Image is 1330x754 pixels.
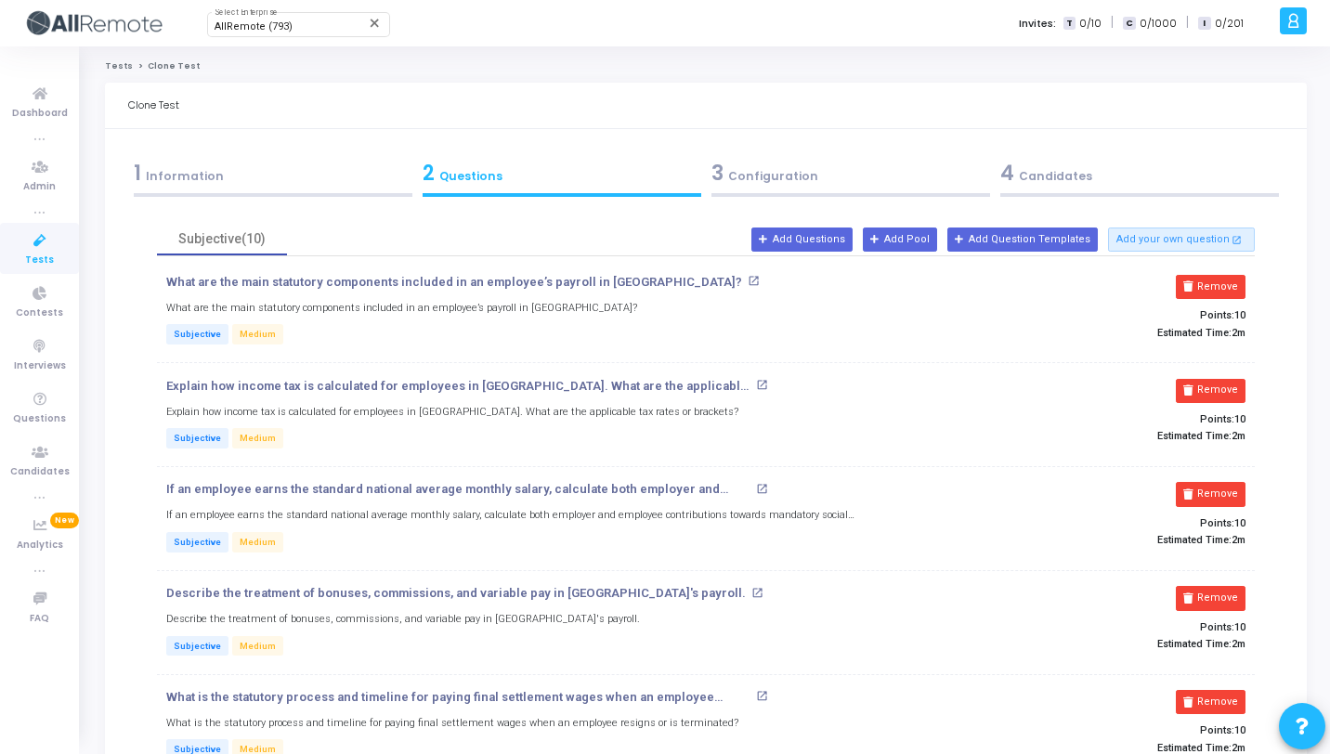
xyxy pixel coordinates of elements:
span: 10 [1234,309,1245,321]
span: 2m [1232,534,1245,546]
mat-icon: open_in_new [756,483,768,495]
button: Remove [1176,275,1245,299]
div: Candidates [1000,158,1279,188]
span: Analytics [17,538,63,553]
div: Subjective(10) [168,229,276,249]
span: 2m [1232,638,1245,650]
div: Information [134,158,412,188]
span: Subjective [166,428,228,448]
span: Subjective [166,324,228,344]
mat-icon: open_in_new [748,275,760,287]
span: 10 [1234,724,1245,736]
a: 1Information [128,152,417,202]
a: Tests [105,60,133,71]
span: AllRemote (793) [215,20,293,32]
a: 4Candidates [995,152,1284,202]
span: Admin [23,179,56,195]
h5: What is the statutory process and timeline for paying final settlement wages when an employee res... [166,717,738,729]
h5: If an employee earns the standard national average monthly salary, calculate both employer and em... [166,509,880,521]
span: I [1198,17,1210,31]
button: Add Question Templates [947,227,1098,252]
h5: Describe the treatment of bonuses, commissions, and variable pay in [GEOGRAPHIC_DATA]'s payroll. [166,613,640,625]
p: Explain how income tax is calculated for employees in [GEOGRAPHIC_DATA]. What are the applicable ... [166,379,751,394]
p: Points: [898,517,1245,529]
span: Questions [13,411,66,427]
p: Points: [898,413,1245,425]
span: Dashboard [12,106,68,122]
span: 2 [423,159,435,188]
mat-icon: open_in_new [756,379,768,391]
div: Configuration [711,158,990,188]
span: 0/201 [1215,16,1244,32]
p: Estimated Time: [898,742,1245,754]
span: | [1111,13,1114,32]
span: 10 [1234,413,1245,425]
button: Remove [1176,482,1245,506]
p: Points: [898,309,1245,321]
label: Invites: [1019,16,1056,32]
div: Clone Test [128,83,179,128]
span: 3 [711,159,724,188]
p: Estimated Time: [898,430,1245,442]
mat-icon: open_in_new [1232,233,1242,246]
img: logo [23,5,163,42]
span: 2m [1232,742,1245,754]
div: Questions [423,158,701,188]
button: Add Pool [863,227,937,252]
span: 10 [1234,517,1245,529]
p: Points: [898,724,1245,736]
span: Tests [25,253,54,268]
p: Estimated Time: [898,327,1245,339]
button: Add Questions [751,227,853,252]
span: 2m [1232,430,1245,442]
mat-icon: open_in_new [756,690,768,702]
p: What is the statutory process and timeline for paying final settlement wages when an employee res... [166,690,751,705]
a: 3Configuration [706,152,995,202]
p: Estimated Time: [898,638,1245,650]
h5: What are the main statutory components included in an employee’s payroll in [GEOGRAPHIC_DATA]? [166,302,637,314]
span: 10 [1234,621,1245,633]
span: 4 [1000,159,1014,188]
span: Medium [232,428,283,448]
span: 2m [1232,327,1245,339]
span: Candidates [10,464,70,480]
span: Interviews [14,358,66,374]
button: Remove [1176,690,1245,714]
span: FAQ [30,611,49,627]
span: T [1063,17,1076,31]
p: Describe the treatment of bonuses, commissions, and variable pay in [GEOGRAPHIC_DATA]'s payroll. [166,586,746,601]
a: 2Questions [417,152,706,202]
p: What are the main statutory components included in an employee’s payroll in [GEOGRAPHIC_DATA]? [166,275,742,290]
span: Medium [232,532,283,552]
span: C [1123,17,1135,31]
mat-icon: open_in_new [751,587,763,599]
p: Estimated Time: [898,534,1245,546]
span: 0/1000 [1140,16,1177,32]
mat-icon: Clear [368,16,383,31]
p: Points: [898,621,1245,633]
p: If an employee earns the standard national average monthly salary, calculate both employer and em... [166,482,751,497]
span: Clone Test [148,60,200,71]
span: Subjective [166,532,228,552]
button: Remove [1176,586,1245,610]
span: Contests [16,305,63,321]
span: 1 [134,159,141,188]
button: Add your own question [1108,227,1255,252]
button: Remove [1176,379,1245,403]
h5: Explain how income tax is calculated for employees in [GEOGRAPHIC_DATA]. What are the applicable ... [166,406,738,418]
span: | [1186,13,1189,32]
span: New [50,513,79,528]
span: Medium [232,636,283,656]
span: 0/10 [1079,16,1102,32]
span: Subjective [166,636,228,656]
span: Medium [232,324,283,344]
nav: breadcrumb [105,60,1307,72]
